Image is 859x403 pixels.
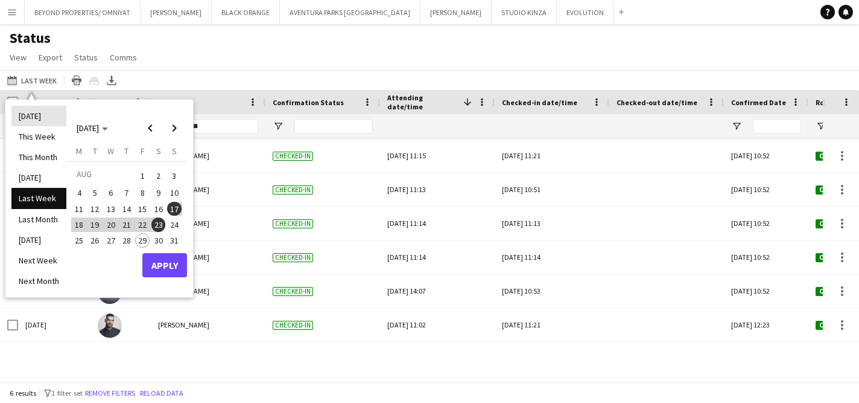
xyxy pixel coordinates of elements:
button: Last Week [5,73,59,88]
span: 20 [104,218,118,232]
button: BEYOND PROPERTIES/ OMNIYAT [25,1,141,24]
li: [DATE] [11,106,66,126]
app-action-btn: Print [69,73,84,88]
span: 3 [167,167,182,184]
button: [PERSON_NAME] [420,1,492,24]
div: [DATE] 10:52 [724,139,808,172]
span: T [93,146,97,156]
span: Status [74,52,98,63]
button: 13-08-2025 [103,201,119,217]
button: 21-08-2025 [119,217,135,233]
div: [DATE] 12:23 [724,308,808,341]
div: [DATE] 10:52 [724,274,808,308]
span: 22 [135,218,150,232]
input: Name Filter Input [180,119,258,134]
span: 26 [88,233,103,248]
span: 30 [151,233,166,248]
button: 04-08-2025 [71,185,87,201]
span: View [10,52,27,63]
button: 11-08-2025 [71,201,87,217]
button: 16-08-2025 [150,201,166,217]
button: 23-08-2025 [150,217,166,233]
span: 27 [104,233,118,248]
button: 28-08-2025 [119,233,135,248]
button: 30-08-2025 [150,233,166,248]
span: 2 [151,167,166,184]
span: 16 [151,202,166,216]
button: 18-08-2025 [71,217,87,233]
button: STUDIO KINZA [492,1,557,24]
div: [DATE] 10:53 [502,274,602,308]
button: Remove filters [83,387,138,400]
button: Choose month and year [72,117,113,139]
span: Name [158,98,177,107]
div: [DATE] 14:07 [387,274,487,308]
button: 29-08-2025 [135,233,150,248]
button: Open Filter Menu [816,121,826,132]
span: 14 [119,202,134,216]
button: 26-08-2025 [87,233,103,248]
span: 11 [72,202,86,216]
button: EVOLUTION [557,1,614,24]
button: 02-08-2025 [150,166,166,185]
button: [PERSON_NAME] [141,1,212,24]
div: [DATE] 11:14 [387,240,487,274]
span: Checked-in [273,185,313,195]
button: AVENTURA PARKS [GEOGRAPHIC_DATA] [280,1,420,24]
img: Amine Chaoui [98,314,122,338]
button: Open Filter Menu [273,121,284,132]
a: Export [34,50,67,65]
app-action-btn: Export XLSX [104,73,119,88]
span: 31 [167,233,182,248]
span: [DATE] [77,123,99,134]
button: 17-08-2025 [166,201,182,217]
td: AUG [71,166,135,185]
div: [DATE] 11:15 [387,139,487,172]
span: 25 [72,233,86,248]
button: 19-08-2025 [87,217,103,233]
button: 22-08-2025 [135,217,150,233]
li: Last Week [11,188,66,208]
button: 20-08-2025 [103,217,119,233]
li: This Week [11,126,66,147]
span: Checked-in date/time [502,98,577,107]
li: Next Month [11,271,66,291]
span: 9 [151,186,166,201]
div: [DATE] 10:51 [502,173,602,206]
button: BLACK ORANGE [212,1,280,24]
span: Role Status [816,98,855,107]
span: [PERSON_NAME] [158,320,209,329]
button: 08-08-2025 [135,185,150,201]
span: W [107,146,114,156]
button: 01-08-2025 [135,166,150,185]
button: 14-08-2025 [119,201,135,217]
span: 1 [135,167,150,184]
div: [DATE] 11:13 [387,173,487,206]
span: Attending date/time [387,93,458,111]
li: Last Month [11,209,66,230]
span: 4 [72,186,86,201]
span: 8 [135,186,150,201]
span: F [141,146,145,156]
button: Apply [142,253,187,277]
span: 10 [167,186,182,201]
span: 29 [135,233,150,248]
button: 06-08-2025 [103,185,119,201]
span: 24 [167,218,182,232]
div: [DATE] [18,308,90,341]
a: Comms [105,50,142,65]
li: [DATE] [11,167,66,188]
div: [DATE] 11:21 [502,308,602,341]
span: Checked-out date/time [617,98,697,107]
span: S [156,146,161,156]
span: 18 [72,218,86,232]
span: Checked-in [273,219,313,228]
span: 7 [119,186,134,201]
button: 05-08-2025 [87,185,103,201]
span: Export [39,52,62,63]
a: View [5,50,31,65]
button: Next month [162,116,186,140]
button: 10-08-2025 [166,185,182,201]
button: 31-08-2025 [166,233,182,248]
button: 25-08-2025 [71,233,87,248]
